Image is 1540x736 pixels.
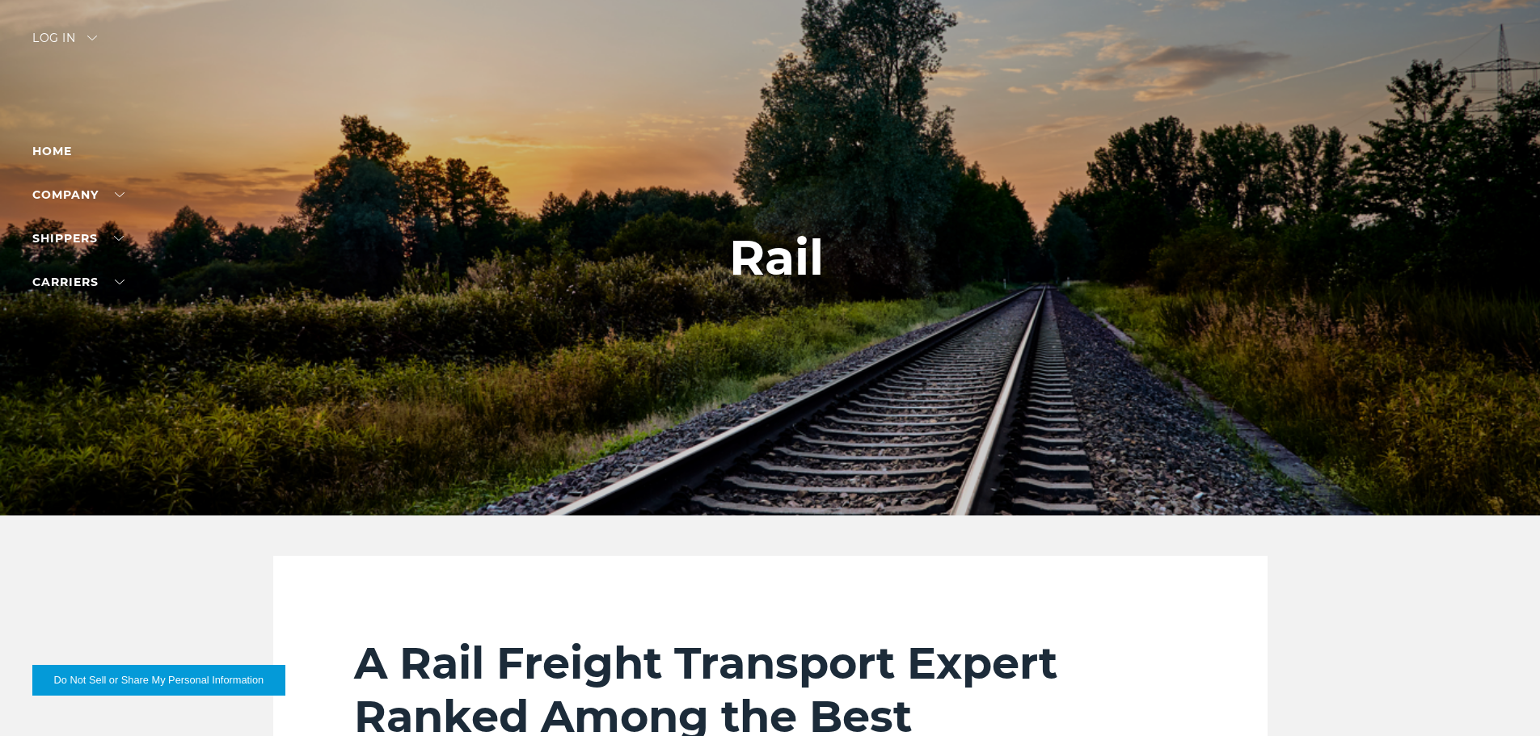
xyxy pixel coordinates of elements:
[710,32,831,103] img: kbx logo
[32,32,97,56] div: Log in
[729,230,824,285] h1: Rail
[32,187,124,202] a: Company
[87,36,97,40] img: arrow
[32,231,124,246] a: SHIPPERS
[32,275,124,289] a: Carriers
[32,144,72,158] a: Home
[32,665,285,696] button: Do Not Sell or Share My Personal Information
